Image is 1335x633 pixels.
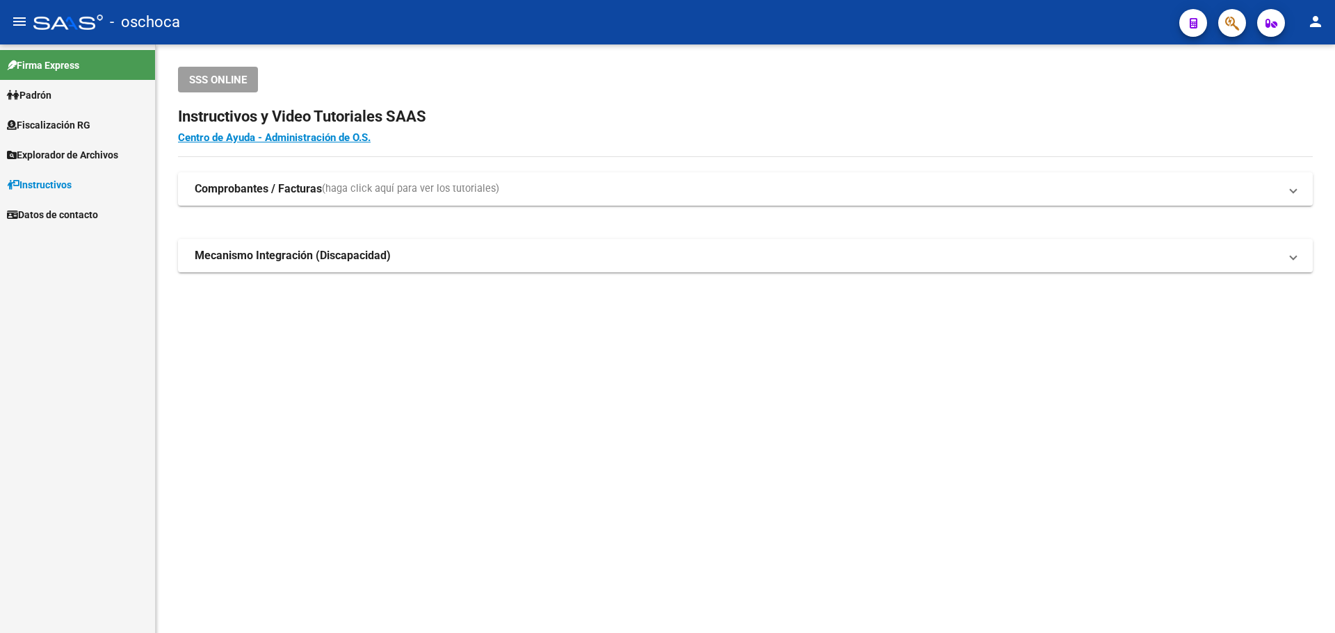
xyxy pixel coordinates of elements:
span: Instructivos [7,177,72,192]
span: - oschoca [110,7,180,38]
mat-expansion-panel-header: Mecanismo Integración (Discapacidad) [178,239,1313,272]
span: Firma Express [7,58,79,73]
strong: Comprobantes / Facturas [195,181,322,197]
span: Padrón [7,88,51,103]
a: Centro de Ayuda - Administración de O.S. [178,131,371,144]
span: Fiscalización RG [7,117,90,133]
strong: Mecanismo Integración (Discapacidad) [195,248,391,263]
span: Datos de contacto [7,207,98,222]
mat-expansion-panel-header: Comprobantes / Facturas(haga click aquí para ver los tutoriales) [178,172,1313,206]
span: (haga click aquí para ver los tutoriales) [322,181,499,197]
iframe: Intercom live chat [1288,586,1321,619]
mat-icon: menu [11,13,28,30]
span: SSS ONLINE [189,74,247,86]
mat-icon: person [1307,13,1324,30]
h2: Instructivos y Video Tutoriales SAAS [178,104,1313,130]
span: Explorador de Archivos [7,147,118,163]
button: SSS ONLINE [178,67,258,92]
